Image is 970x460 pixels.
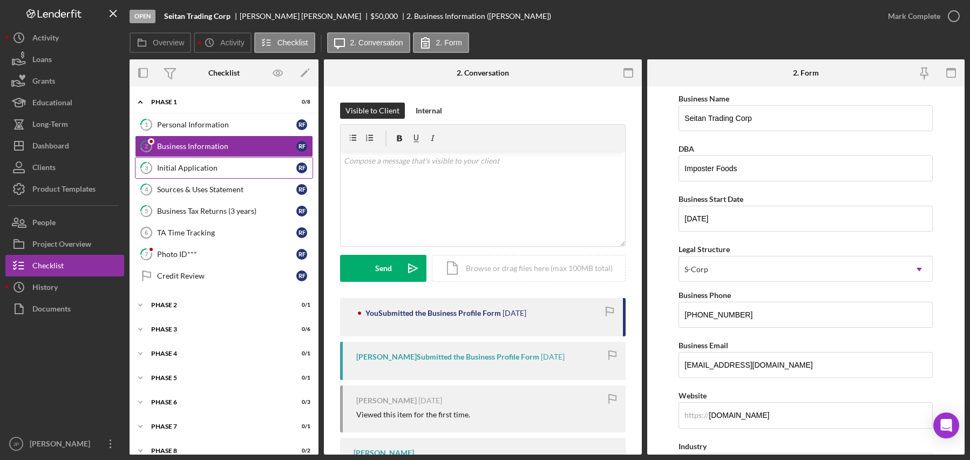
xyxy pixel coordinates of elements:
[157,120,296,129] div: Personal Information
[418,396,442,405] time: 2025-04-23 20:23
[157,142,296,151] div: Business Information
[157,164,296,172] div: Initial Application
[296,163,307,173] div: R F
[291,375,310,381] div: 0 / 1
[164,12,230,21] b: Seitan Trading Corp
[32,135,69,159] div: Dashboard
[151,326,283,333] div: Phase 3
[356,353,539,361] div: [PERSON_NAME] Submitted the Business Profile Form
[135,200,313,222] a: 5Business Tax Returns (3 years)RF
[151,375,283,381] div: Phase 5
[5,135,124,157] button: Dashboard
[350,38,403,47] label: 2. Conversation
[32,113,68,138] div: Long-Term
[679,391,707,400] label: Website
[135,114,313,136] a: 1Personal InformationRF
[135,179,313,200] a: 4Sources & Uses StatementRF
[145,143,148,150] tspan: 2
[5,70,124,92] button: Grants
[157,207,296,215] div: Business Tax Returns (3 years)
[370,11,398,21] span: $50,000
[5,113,124,135] button: Long-Term
[151,350,283,357] div: Phase 4
[5,157,124,178] button: Clients
[679,94,729,103] label: Business Name
[32,27,59,51] div: Activity
[145,186,148,193] tspan: 4
[365,309,501,317] div: You Submitted the Business Profile Form
[135,136,313,157] a: 2Business InformationRF
[145,207,148,214] tspan: 5
[679,290,731,300] label: Business Phone
[327,32,410,53] button: 2. Conversation
[5,92,124,113] button: Educational
[296,141,307,152] div: R F
[436,38,462,47] label: 2. Form
[145,121,148,128] tspan: 1
[5,298,124,320] a: Documents
[32,92,72,116] div: Educational
[135,265,313,287] a: Credit ReviewRF
[32,255,64,279] div: Checklist
[291,350,310,357] div: 0 / 1
[194,32,251,53] button: Activity
[291,423,310,430] div: 0 / 1
[5,233,124,255] button: Project Overview
[340,103,405,119] button: Visible to Client
[277,38,308,47] label: Checklist
[541,353,565,361] time: 2025-04-23 20:29
[356,396,417,405] div: [PERSON_NAME]
[296,249,307,260] div: R F
[679,341,728,350] label: Business Email
[220,38,244,47] label: Activity
[457,69,509,77] div: 2. Conversation
[145,229,148,236] tspan: 6
[5,27,124,49] button: Activity
[291,99,310,105] div: 0 / 8
[145,251,148,258] tspan: 7
[13,441,19,447] text: JP
[135,157,313,179] a: 3Initial ApplicationRF
[135,222,313,243] a: 6TA Time TrackingRF
[684,265,708,274] div: S-Corp
[877,5,965,27] button: Mark Complete
[32,212,56,236] div: People
[130,10,155,23] div: Open
[413,32,469,53] button: 2. Form
[5,212,124,233] a: People
[291,302,310,308] div: 0 / 1
[375,255,392,282] div: Send
[345,103,399,119] div: Visible to Client
[153,38,184,47] label: Overview
[5,276,124,298] button: History
[296,184,307,195] div: R F
[888,5,940,27] div: Mark Complete
[32,178,96,202] div: Product Templates
[151,302,283,308] div: Phase 2
[291,448,310,454] div: 0 / 2
[679,442,707,451] label: Industry
[157,272,296,280] div: Credit Review
[5,255,124,276] button: Checklist
[296,206,307,217] div: R F
[5,49,124,70] button: Loans
[5,178,124,200] button: Product Templates
[679,144,694,153] label: DBA
[151,99,283,105] div: Phase 1
[157,185,296,194] div: Sources & Uses Statement
[32,233,91,258] div: Project Overview
[32,276,58,301] div: History
[684,411,709,420] div: https://
[151,423,283,430] div: Phase 7
[145,164,148,171] tspan: 3
[151,448,283,454] div: Phase 8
